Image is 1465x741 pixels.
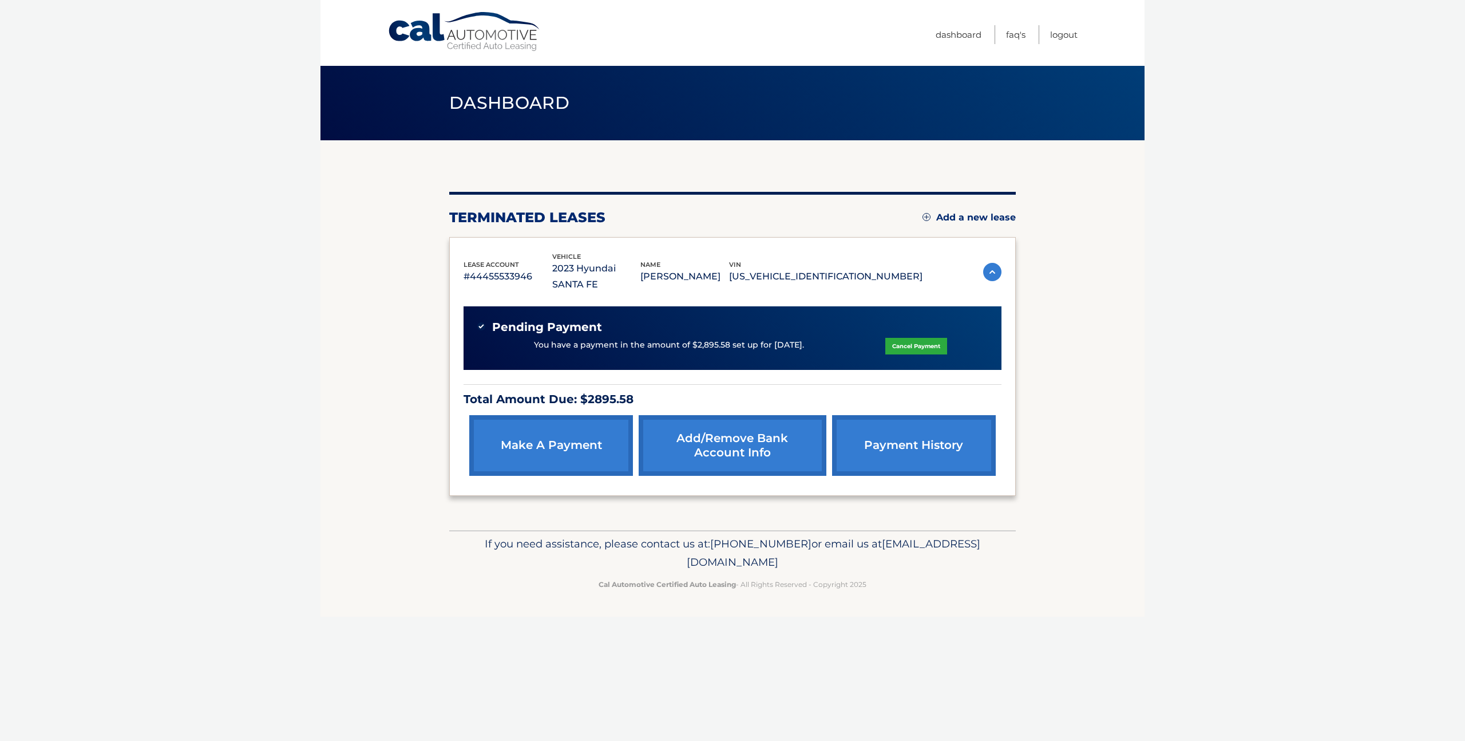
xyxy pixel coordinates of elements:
[1006,25,1025,44] a: FAQ's
[936,25,981,44] a: Dashboard
[710,537,811,550] span: [PHONE_NUMBER]
[464,269,552,285] p: #44455533946
[687,537,980,569] span: [EMAIL_ADDRESS][DOMAIN_NAME]
[477,322,485,330] img: check-green.svg
[552,253,581,261] span: vehicle
[640,269,729,285] p: [PERSON_NAME]
[464,261,519,269] span: lease account
[885,338,947,354] a: Cancel Payment
[832,415,996,476] a: payment history
[729,269,922,285] p: [US_VEHICLE_IDENTIFICATION_NUMBER]
[729,261,741,269] span: vin
[387,11,542,52] a: Cal Automotive
[1050,25,1078,44] a: Logout
[640,261,660,269] span: name
[534,339,804,352] p: You have a payment in the amount of $2,895.58 set up for [DATE].
[639,415,826,476] a: Add/Remove bank account info
[922,213,931,221] img: add.svg
[599,580,736,589] strong: Cal Automotive Certified Auto Leasing
[457,578,1008,590] p: - All Rights Reserved - Copyright 2025
[922,212,1016,223] a: Add a new lease
[492,320,602,334] span: Pending Payment
[464,389,1001,409] p: Total Amount Due: $2895.58
[449,209,605,226] h2: terminated leases
[457,535,1008,571] p: If you need assistance, please contact us at: or email us at
[449,92,569,113] span: Dashboard
[552,261,641,293] p: 2023 Hyundai SANTA FE
[983,263,1001,281] img: accordion-active.svg
[469,415,633,476] a: make a payment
